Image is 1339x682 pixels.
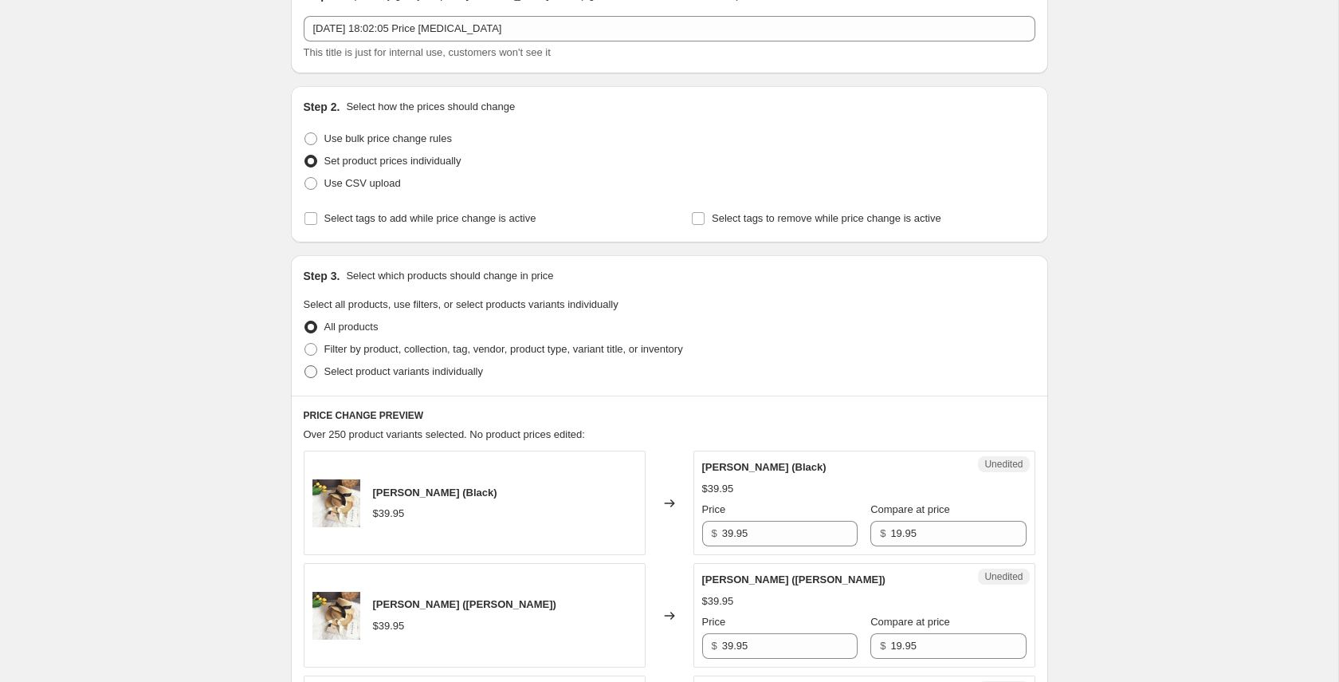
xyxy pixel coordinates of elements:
span: Filter by product, collection, tag, vendor, product type, variant title, or inventory [324,343,683,355]
h2: Step 3. [304,268,340,284]
span: Use CSV upload [324,177,401,189]
div: $39.95 [702,481,734,497]
span: $ [712,640,717,652]
span: Compare at price [870,503,950,515]
span: [PERSON_NAME] ([PERSON_NAME]) [373,598,556,610]
span: Use bulk price change rules [324,132,452,144]
div: $39.95 [702,593,734,609]
span: Over 250 product variants selected. No product prices edited: [304,428,585,440]
p: Select how the prices should change [346,99,515,115]
span: This title is just for internal use, customers won't see it [304,46,551,58]
img: handmade-raffia-straw-hats-950439_80x.jpg [312,592,360,640]
span: [PERSON_NAME] (Black) [702,461,827,473]
p: Select which products should change in price [346,268,553,284]
span: [PERSON_NAME] ([PERSON_NAME]) [702,574,885,585]
input: 30% off holiday sale [304,16,1035,41]
div: $39.95 [373,618,405,634]
span: Select all products, use filters, or select products variants individually [304,298,618,310]
span: $ [880,527,885,539]
div: $39.95 [373,506,405,522]
span: Price [702,503,726,515]
span: Select tags to add while price change is active [324,212,536,224]
span: [PERSON_NAME] (Black) [373,487,497,499]
span: Compare at price [870,616,950,628]
span: Price [702,616,726,628]
span: All products [324,321,379,333]
span: Select product variants individually [324,365,483,377]
span: Select tags to remove while price change is active [712,212,941,224]
span: $ [880,640,885,652]
span: Set product prices individually [324,155,461,167]
h6: PRICE CHANGE PREVIEW [304,409,1035,422]
span: $ [712,527,717,539]
h2: Step 2. [304,99,340,115]
span: Unedited [984,458,1023,471]
span: Unedited [984,570,1023,583]
img: handmade-raffia-straw-hats-950439_80x.jpg [312,479,360,527]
